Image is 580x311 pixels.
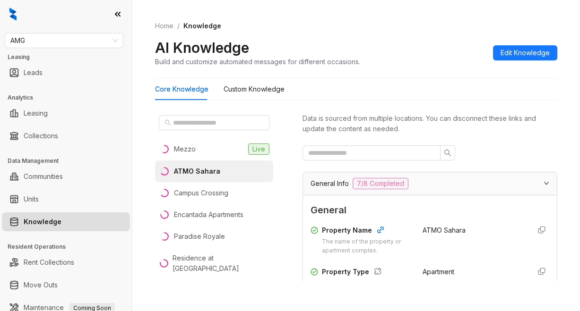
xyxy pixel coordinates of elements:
[322,237,411,255] div: The name of the property or apartment complex.
[155,39,249,57] h2: AI Knowledge
[173,253,269,274] div: Residence at [GEOGRAPHIC_DATA]
[153,21,175,31] a: Home
[2,126,130,145] li: Collections
[8,157,132,165] h3: Data Management
[322,267,411,279] div: Property Type
[10,34,118,48] span: AMG
[8,93,132,102] h3: Analytics
[311,178,349,189] span: General Info
[248,143,269,155] span: Live
[155,57,360,67] div: Build and customize automated messages for different occasions.
[224,84,285,94] div: Custom Knowledge
[8,243,132,251] h3: Resident Operations
[174,166,220,177] div: ATMO Sahara
[303,172,557,195] div: General Info7/8 Completed
[155,84,208,94] div: Core Knowledge
[164,119,171,126] span: search
[423,268,454,276] span: Apartment
[544,180,549,186] span: expanded
[24,190,39,209] a: Units
[174,231,225,242] div: Paradise Royale
[322,225,411,237] div: Property Name
[24,212,61,231] a: Knowledge
[24,276,58,294] a: Move Outs
[174,188,228,198] div: Campus Crossing
[303,113,557,134] div: Data is sourced from multiple locations. You can disconnect these links and update the content as...
[177,21,180,31] li: /
[24,167,63,186] a: Communities
[2,190,130,209] li: Units
[2,253,130,272] li: Rent Collections
[423,226,466,234] span: ATMO Sahara
[2,167,130,186] li: Communities
[2,104,130,123] li: Leasing
[24,253,74,272] a: Rent Collections
[174,210,243,220] div: Encantada Apartments
[24,104,48,123] a: Leasing
[8,53,132,61] h3: Leasing
[322,279,411,306] div: The type of property, such as apartment, condo, or townhouse.
[311,203,549,218] span: General
[444,149,451,157] span: search
[2,63,130,82] li: Leads
[24,63,43,82] a: Leads
[2,212,130,231] li: Knowledge
[493,45,557,60] button: Edit Knowledge
[174,144,196,154] div: Mezzo
[2,276,130,294] li: Move Outs
[183,22,221,30] span: Knowledge
[353,178,408,189] span: 7/8 Completed
[24,126,58,145] a: Collections
[501,48,550,58] span: Edit Knowledge
[9,8,17,21] img: logo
